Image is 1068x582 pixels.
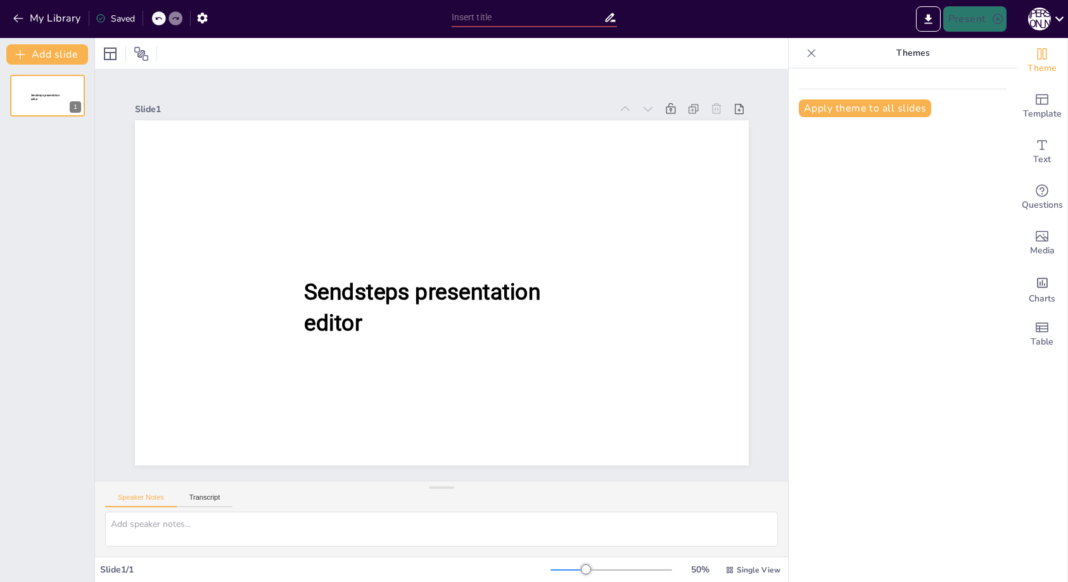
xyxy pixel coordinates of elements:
[799,99,931,117] button: Apply theme to all slides
[96,13,135,25] div: Saved
[452,8,604,27] input: Insert title
[1031,335,1053,349] span: Table
[6,44,88,65] button: Add slide
[135,103,612,115] div: Slide 1
[1017,129,1067,175] div: Add text boxes
[1017,312,1067,357] div: Add a table
[100,44,120,64] div: Layout
[822,38,1004,68] p: Themes
[1017,175,1067,220] div: Get real-time input from your audience
[1022,198,1063,212] span: Questions
[31,94,60,101] span: Sendsteps presentation editor
[1027,61,1057,75] span: Theme
[1017,38,1067,84] div: Change the overall theme
[737,565,780,575] span: Single View
[943,6,1007,32] button: Present
[100,564,550,576] div: Slide 1 / 1
[177,493,233,507] button: Transcript
[105,493,177,507] button: Speaker Notes
[70,101,81,113] div: 1
[10,8,86,28] button: My Library
[1017,84,1067,129] div: Add ready made slides
[304,279,540,336] span: Sendsteps presentation editor
[916,6,941,32] button: Export to PowerPoint
[1028,8,1051,30] div: А [PERSON_NAME]
[1033,153,1051,167] span: Text
[1030,244,1055,258] span: Media
[10,75,85,117] div: Sendsteps presentation editor1
[1017,266,1067,312] div: Add charts and graphs
[685,564,715,576] div: 50 %
[1023,107,1062,121] span: Template
[134,46,149,61] span: Position
[1017,220,1067,266] div: Add images, graphics, shapes or video
[1029,292,1055,306] span: Charts
[1028,6,1051,32] button: А [PERSON_NAME]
